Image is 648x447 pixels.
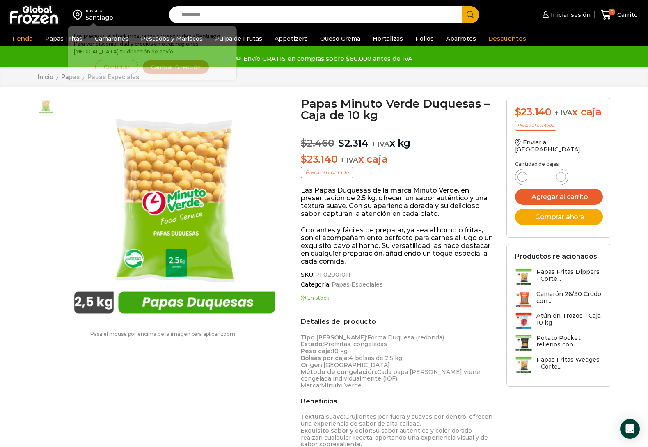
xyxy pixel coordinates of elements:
strong: Estado: [301,340,324,348]
strong: Exquisito sabor y color: [301,427,372,434]
span: Iniciar sesión [549,11,591,19]
a: Hortalizas [369,31,407,46]
p: x kg [301,129,494,149]
strong: Origen: [301,361,323,369]
h3: Papas Fritas Dippers - Corte... [536,268,603,282]
p: Precio al contado [515,121,556,131]
span: + IVA [340,156,358,164]
a: Tienda [7,31,37,46]
span: Carrito [615,11,638,19]
bdi: 2.314 [338,137,369,149]
p: En stock [301,295,494,301]
h3: Atún en Trozos - Caja 10 kg [536,312,603,326]
span: SKU: [301,271,494,278]
span: $ [515,106,521,118]
button: Comprar ahora [515,209,603,225]
button: Agregar al carrito [515,189,603,205]
span: $ [301,153,307,165]
a: Queso Crema [316,31,364,46]
a: Papas Fritas [41,31,87,46]
a: Papas Especiales [330,281,383,288]
a: Enviar a [GEOGRAPHIC_DATA] [515,139,581,153]
span: + IVA [371,140,389,148]
a: Appetizers [270,31,312,46]
h2: Detalles del producto [301,318,494,326]
img: address-field-icon.svg [73,8,85,22]
strong: Bolsas por caja: [301,354,349,362]
span: papas-duquesa [37,98,54,115]
a: Abarrotes [442,31,480,46]
div: x caja [515,106,603,118]
span: + IVA [554,109,572,117]
h2: Productos relacionados [515,252,597,260]
a: Atún en Trozos - Caja 10 kg [515,312,603,330]
h3: Camarón 26/30 Crudo con... [536,291,603,305]
strong: Peso caja: [301,347,332,355]
a: Camarón 26/30 Crudo con... [515,291,603,308]
div: 1 / 2 [58,98,284,323]
img: papas-duquesa [58,98,284,323]
bdi: 2.460 [301,137,334,149]
strong: Método de congelación: [301,368,377,376]
div: Open Intercom Messenger [620,419,640,439]
span: PF02001011 [314,271,350,278]
p: Precio al contado [301,167,353,178]
strong: Marca: [301,382,321,389]
p: Forma Duquesa (redonda) Prefritas, congeladas 10 kg 4 bolsas de 2.5 kg [GEOGRAPHIC_DATA] Cada pap... [301,334,494,389]
a: Potato Pocket rellenos con... [515,335,603,352]
bdi: 23.140 [301,153,337,165]
strong: Textura suave: [301,413,345,420]
a: Papas [61,73,80,81]
a: Pollos [411,31,438,46]
h2: Beneficios [301,397,494,405]
input: Product quantity [534,171,550,183]
a: Papas Fritas Dippers - Corte... [515,268,603,286]
strong: Tipo [PERSON_NAME]: [301,334,367,341]
h3: Potato Pocket rellenos con... [536,335,603,348]
p: Crocantes y fáciles de preparar, ya sea al horno o fritas, son el acompañamiento perfecto para ca... [301,226,494,266]
span: Categoría: [301,281,494,288]
strong: Santiago [196,33,220,39]
p: x caja [301,154,494,165]
bdi: 23.140 [515,106,552,118]
a: Descuentos [484,31,530,46]
button: Cambiar Dirección [142,60,209,74]
span: $ [338,137,344,149]
h1: Papas Minuto Verde Duquesas – Caja de 10 kg [301,98,494,121]
a: Papas Fritas Wedges – Corte... [515,356,603,374]
p: Los precios y el stock mostrados corresponden a . Para ver disponibilidad y precios en otras regi... [74,32,231,56]
p: Pasa el mouse por encima de la imagen para aplicar zoom [37,331,289,337]
span: 0 [609,9,615,15]
p: Las Papas Duquesas de la marca Minuto Verde, en presentación de 2.5 kg, ofrecen un sabor auténtic... [301,186,494,218]
a: 0 Carrito [599,5,640,25]
a: Inicio [37,73,54,81]
a: Iniciar sesión [540,7,591,23]
a: Pulpa de Frutas [211,31,266,46]
p: Cantidad de cajas [515,161,603,167]
nav: Breadcrumb [37,73,140,81]
div: Santiago [85,14,113,22]
button: Continuar [95,60,138,74]
button: Search button [462,6,479,23]
h3: Papas Fritas Wedges – Corte... [536,356,603,370]
span: $ [301,137,307,149]
div: Enviar a [85,8,113,14]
